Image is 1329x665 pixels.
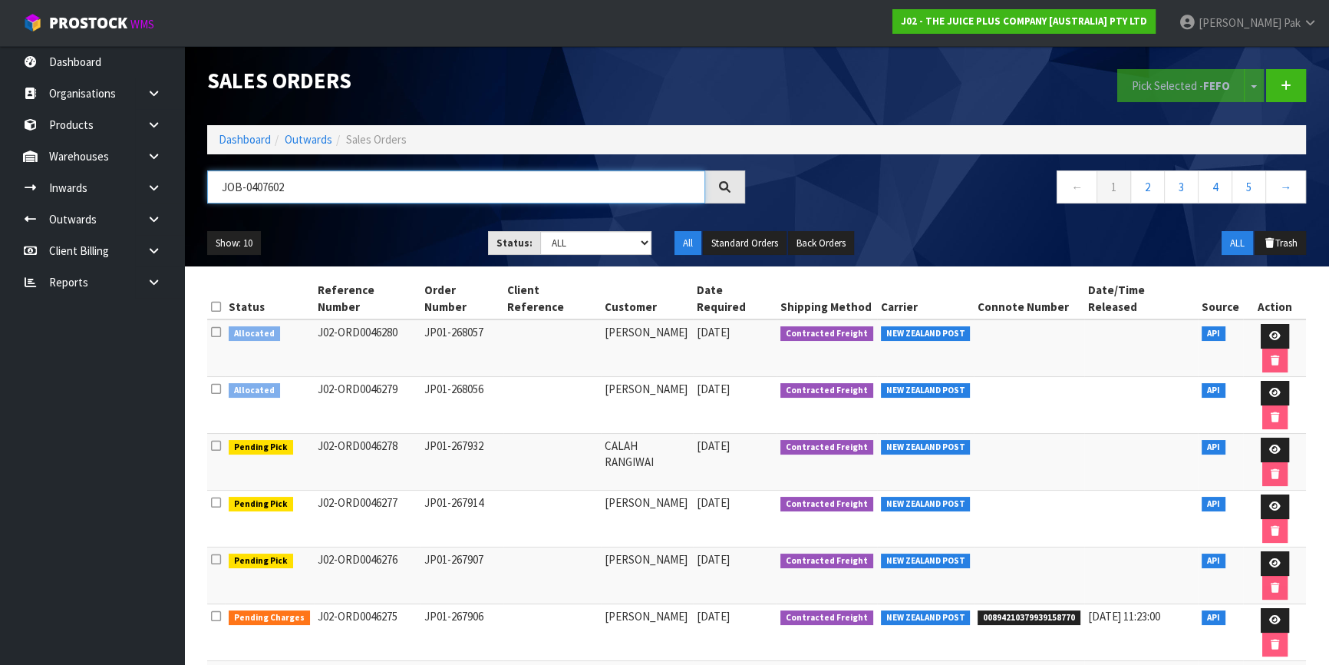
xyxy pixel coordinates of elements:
[219,132,271,147] a: Dashboard
[314,434,421,491] td: J02-ORD0046278
[780,440,873,455] span: Contracted Freight
[314,278,421,319] th: Reference Number
[420,278,503,319] th: Order Number
[1088,609,1160,624] span: [DATE] 11:23:00
[1130,170,1165,203] a: 2
[697,495,730,510] span: [DATE]
[892,9,1156,34] a: J02 - THE JUICE PLUS COMPANY [AUSTRALIA] PTY LTD
[780,383,873,399] span: Contracted Freight
[1202,383,1225,399] span: API
[503,278,601,319] th: Client Reference
[314,491,421,548] td: J02-ORD0046277
[881,326,971,342] span: NEW ZEALAND POST
[314,319,421,377] td: J02-ORD0046280
[1199,15,1281,30] span: [PERSON_NAME]
[881,554,971,569] span: NEW ZEALAND POST
[674,231,701,256] button: All
[881,440,971,455] span: NEW ZEALAND POST
[420,548,503,604] td: JP01-267907
[1202,326,1225,342] span: API
[207,231,261,256] button: Show: 10
[314,548,421,604] td: J02-ORD0046276
[601,434,693,491] td: CALAH RANGIWAI
[1222,231,1253,256] button: ALL
[314,604,421,661] td: J02-ORD0046275
[130,17,154,31] small: WMS
[697,552,730,567] span: [DATE]
[881,610,971,626] span: NEW ZEALAND POST
[346,132,407,147] span: Sales Orders
[780,554,873,569] span: Contracted Freight
[420,434,503,491] td: JP01-267932
[780,610,873,626] span: Contracted Freight
[697,609,730,624] span: [DATE]
[225,278,314,319] th: Status
[601,604,693,661] td: [PERSON_NAME]
[229,554,293,569] span: Pending Pick
[697,438,730,453] span: [DATE]
[1164,170,1199,203] a: 3
[974,278,1084,319] th: Connote Number
[49,13,127,33] span: ProStock
[1232,170,1266,203] a: 5
[420,377,503,434] td: JP01-268056
[229,326,280,342] span: Allocated
[1097,170,1131,203] a: 1
[601,319,693,377] td: [PERSON_NAME]
[229,383,280,399] span: Allocated
[601,278,693,319] th: Customer
[978,610,1080,626] span: 00894210379939158770
[881,383,971,399] span: NEW ZEALAND POST
[207,69,745,93] h1: Sales Orders
[768,170,1306,208] nav: Page navigation
[1265,170,1306,203] a: →
[207,170,705,203] input: Search sales orders
[420,491,503,548] td: JP01-267914
[1198,278,1243,319] th: Source
[777,278,877,319] th: Shipping Method
[285,132,332,147] a: Outwards
[780,326,873,342] span: Contracted Freight
[1255,231,1306,256] button: Trash
[788,231,854,256] button: Back Orders
[229,440,293,455] span: Pending Pick
[1284,15,1301,30] span: Pak
[901,15,1147,28] strong: J02 - THE JUICE PLUS COMPANY [AUSTRALIA] PTY LTD
[314,377,421,434] td: J02-ORD0046279
[601,548,693,604] td: [PERSON_NAME]
[229,497,293,512] span: Pending Pick
[1203,78,1230,93] strong: FEFO
[703,231,787,256] button: Standard Orders
[693,278,777,319] th: Date Required
[601,491,693,548] td: [PERSON_NAME]
[1198,170,1232,203] a: 4
[877,278,974,319] th: Carrier
[881,497,971,512] span: NEW ZEALAND POST
[420,319,503,377] td: JP01-268057
[1202,610,1225,626] span: API
[1202,440,1225,455] span: API
[420,604,503,661] td: JP01-267906
[1202,497,1225,512] span: API
[229,610,310,626] span: Pending Charges
[697,382,730,396] span: [DATE]
[697,325,730,339] span: [DATE]
[496,237,533,250] strong: Status:
[1117,69,1245,102] button: Pick Selected -FEFO
[1057,170,1097,203] a: ←
[1084,278,1198,319] th: Date/Time Released
[23,13,42,32] img: cube-alt.png
[780,497,873,512] span: Contracted Freight
[601,377,693,434] td: [PERSON_NAME]
[1202,554,1225,569] span: API
[1243,278,1306,319] th: Action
